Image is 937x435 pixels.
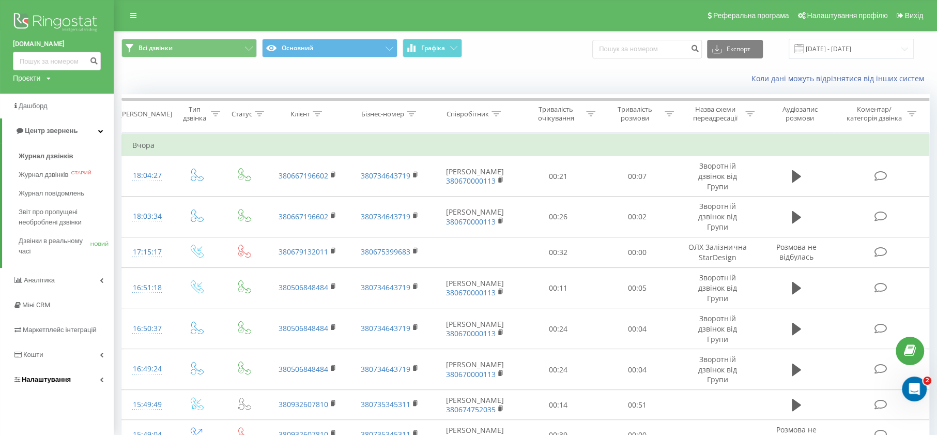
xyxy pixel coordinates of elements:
font: СТАРИЙ [71,170,91,175]
font: Статус [232,109,252,118]
font: 18:03:34 [133,211,162,221]
font: Зворотній дзвінок від Групи [698,161,737,191]
font: [PERSON_NAME] [446,278,504,288]
font: Кошти [23,351,43,358]
font: 00:00 [628,247,647,257]
font: [PERSON_NAME] [446,167,504,176]
font: Основний [282,43,313,52]
font: Налаштування [22,376,71,383]
font: Зворотній дзвінок від Групи [698,273,737,303]
font: Графіка [421,43,445,52]
button: Всі дзвінки [121,39,257,57]
font: Журнал дзвінків [19,171,68,178]
a: 380670000113 [446,369,496,379]
a: Журнал дзвінківСТАРИЙ [19,166,114,184]
a: Центр звернень [2,118,114,143]
a: 380506848484 [279,364,328,374]
a: Журнал дзвінків [19,147,114,166]
font: [PERSON_NAME] [446,207,504,217]
a: 380670000113 [446,176,496,186]
font: Міні CRM [22,301,50,309]
font: Вихід [905,11,923,20]
font: Всі дзвінки [139,43,173,52]
font: Звіт про пропущені необроблені дзвінки [19,208,82,226]
a: 380735345311 [361,399,410,409]
font: Розмова не відбулась [776,242,817,261]
font: Зворотній дзвінок від Групи [698,202,737,232]
font: [PERSON_NAME] [446,319,504,329]
font: 16:51:18 [133,282,162,292]
font: 00:51 [628,400,647,410]
a: 380734643719 [361,171,410,181]
button: Основний [262,39,397,57]
a: 380734643719 [361,212,410,221]
input: Пошук за номером [13,52,101,70]
font: 00:32 [549,247,567,257]
a: 380667196602 [279,212,328,221]
font: Тривалість розмови [617,104,652,123]
a: 380670000113 [446,288,496,297]
a: Звіт про пропущені необроблені дзвінки [19,203,114,232]
font: 00:21 [549,171,567,181]
font: 16:49:24 [133,364,162,373]
font: 2 [925,377,929,384]
font: 380734643719 [361,364,410,374]
font: Бізнес-номер [361,109,404,118]
font: Співробітник [447,109,489,118]
font: Дзвінки в реальному часі [19,237,83,255]
font: 00:26 [549,212,567,222]
font: Дашборд [19,102,48,110]
font: 380667196602 [279,171,328,181]
font: Експорт [727,44,750,53]
img: Логотип Ringostat [13,10,101,36]
font: Вчора [132,140,155,150]
font: 00:24 [549,324,567,334]
a: 380932607810 [279,399,328,409]
font: 00:05 [628,283,647,293]
a: Коли дані можуть відрізнятися від інших систем [751,73,929,83]
font: 15:49:49 [133,399,162,409]
a: [DOMAIN_NAME] [13,39,101,49]
a: 380670000113 [446,328,496,338]
a: Журнал повідомлень [19,184,114,203]
font: 00:04 [628,324,647,334]
font: 380679132011 [279,247,328,257]
a: 380734643719 [361,323,410,333]
font: Зворотній дзвінок від Групи [698,313,737,344]
font: Клієнт [290,109,310,118]
font: Маркетплейс інтеграцій [23,326,97,334]
font: 00:11 [549,283,567,293]
button: Графіка [403,39,462,57]
font: Зворотній дзвінок від Групи [698,354,737,385]
iframe: Живий чат у інтеркомі [902,377,927,401]
font: [PERSON_NAME] [446,395,504,405]
font: 00:24 [549,365,567,374]
font: Журнал дзвінків [19,152,73,160]
font: Налаштування профілю [807,11,887,20]
a: 380506848484 [279,282,328,292]
font: 380734643719 [361,282,410,292]
font: 16:50:37 [133,323,162,333]
font: Назва схеми переадресації [693,104,737,123]
a: 380506848484 [279,323,328,333]
font: Центр звернень [25,127,78,134]
font: [DOMAIN_NAME] [13,40,65,48]
font: 380674752035 [446,404,496,414]
font: [PERSON_NAME] [446,360,504,370]
font: Коли дані можуть відрізнятися від інших систем [751,73,924,83]
font: [PERSON_NAME] [119,109,172,118]
font: 17:15:17 [133,247,162,257]
font: [PERSON_NAME] [446,425,504,435]
font: ОЛХ Залізнична StarDesign [688,242,746,262]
